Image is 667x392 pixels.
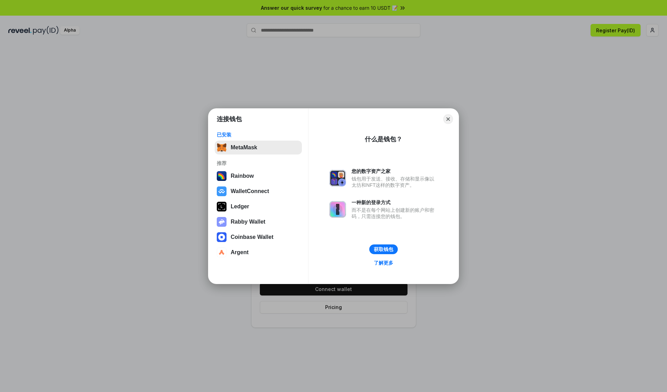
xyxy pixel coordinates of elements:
[217,132,300,138] div: 已安装
[374,246,393,252] div: 获取钱包
[231,219,265,225] div: Rabby Wallet
[217,160,300,166] div: 推荐
[374,260,393,266] div: 了解更多
[231,173,254,179] div: Rainbow
[370,258,397,267] a: 了解更多
[352,176,438,188] div: 钱包用于发送、接收、存储和显示像以太坊和NFT这样的数字资产。
[215,200,302,214] button: Ledger
[352,207,438,219] div: 而不是在每个网站上创建新的账户和密码，只需连接您的钱包。
[217,202,227,211] img: svg+xml,%3Csvg%20xmlns%3D%22http%3A%2F%2Fwww.w3.org%2F2000%2Fsvg%22%20width%3D%2228%22%20height%3...
[231,144,257,151] div: MetaMask
[231,188,269,194] div: WalletConnect
[215,184,302,198] button: WalletConnect
[365,135,402,143] div: 什么是钱包？
[215,141,302,155] button: MetaMask
[217,115,242,123] h1: 连接钱包
[217,143,227,152] img: svg+xml,%3Csvg%20fill%3D%22none%22%20height%3D%2233%22%20viewBox%3D%220%200%2035%2033%22%20width%...
[352,199,438,206] div: 一种新的登录方式
[329,170,346,186] img: svg+xml,%3Csvg%20xmlns%3D%22http%3A%2F%2Fwww.w3.org%2F2000%2Fsvg%22%20fill%3D%22none%22%20viewBox...
[329,201,346,218] img: svg+xml,%3Csvg%20xmlns%3D%22http%3A%2F%2Fwww.w3.org%2F2000%2Fsvg%22%20fill%3D%22none%22%20viewBox...
[215,215,302,229] button: Rabby Wallet
[231,203,249,210] div: Ledger
[217,232,227,242] img: svg+xml,%3Csvg%20width%3D%2228%22%20height%3D%2228%22%20viewBox%3D%220%200%2028%2028%22%20fill%3D...
[217,186,227,196] img: svg+xml,%3Csvg%20width%3D%2228%22%20height%3D%2228%22%20viewBox%3D%220%200%2028%2028%22%20fill%3D...
[215,230,302,244] button: Coinbase Wallet
[352,168,438,174] div: 您的数字资产之家
[231,249,249,256] div: Argent
[217,248,227,257] img: svg+xml,%3Csvg%20width%3D%2228%22%20height%3D%2228%22%20viewBox%3D%220%200%2028%2028%22%20fill%3D...
[217,171,227,181] img: svg+xml,%3Csvg%20width%3D%22120%22%20height%3D%22120%22%20viewBox%3D%220%200%20120%20120%22%20fil...
[215,245,302,259] button: Argent
[231,234,273,240] div: Coinbase Wallet
[443,114,453,124] button: Close
[217,217,227,227] img: svg+xml,%3Csvg%20xmlns%3D%22http%3A%2F%2Fwww.w3.org%2F2000%2Fsvg%22%20fill%3D%22none%22%20viewBox...
[215,169,302,183] button: Rainbow
[369,244,398,254] button: 获取钱包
